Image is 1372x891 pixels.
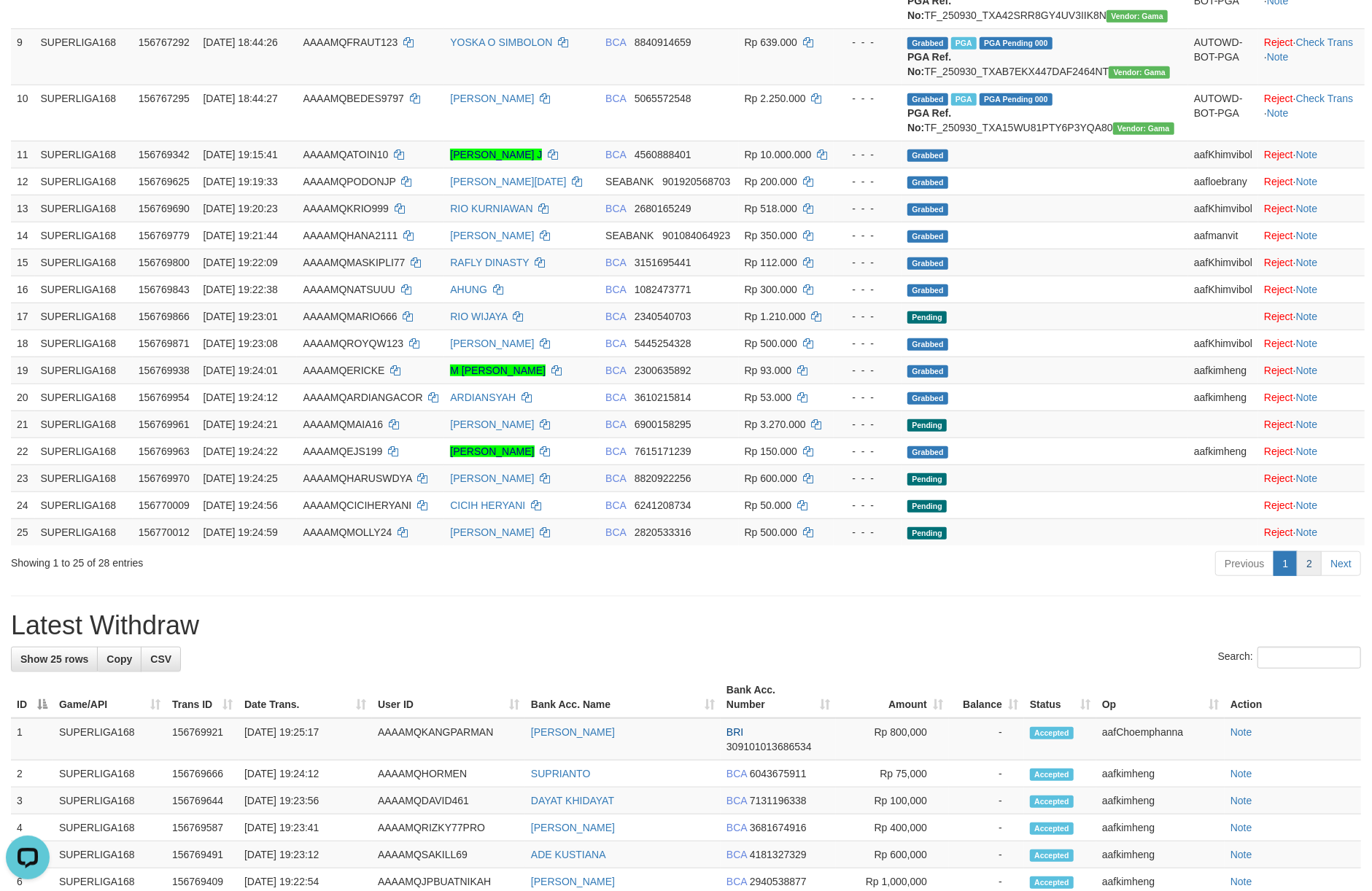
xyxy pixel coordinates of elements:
a: [PERSON_NAME] [531,822,615,833]
a: [PERSON_NAME][DATE] [450,176,566,187]
a: RIO WIJAYA [450,311,507,322]
span: AAAAMQNATSUUU [303,284,395,295]
span: AAAAMQBEDES9797 [303,93,404,104]
span: Grabbed [907,149,948,162]
a: Note [1296,149,1318,160]
td: 14 [11,222,35,249]
td: TF_250930_TXA15WU81PTY6P3YQA80 [902,85,1188,141]
a: Note [1267,51,1289,63]
td: AUTOWD-BOT-PGA [1188,85,1258,141]
a: [PERSON_NAME] [450,230,534,241]
span: Rp 3.270.000 [745,419,806,430]
span: BCA [605,392,626,403]
th: Game/API: activate to sort column ascending [53,677,166,718]
a: Next [1321,551,1361,576]
span: AAAAMQATOIN10 [303,149,388,160]
a: DAYAT KHIDAYAT [531,795,614,806]
a: Note [1296,284,1318,295]
span: [DATE] 19:22:09 [203,257,277,268]
span: BCA [605,203,626,214]
td: 19 [11,357,35,384]
span: Copy 3610215814 to clipboard [635,392,691,403]
th: Balance: activate to sort column ascending [949,677,1024,718]
span: AAAAMQEJS199 [303,445,382,457]
td: 24 [11,491,35,518]
span: AAAAMQARDIANGACOR [303,392,422,403]
span: [DATE] 19:23:08 [203,338,277,349]
span: BCA [605,257,626,268]
td: aafKhimvibol [1188,249,1258,276]
td: 12 [11,168,35,195]
span: AAAAMQMAIA16 [303,419,383,430]
span: Marked by aafsoycanthlai [951,93,977,106]
span: Copy [106,653,132,665]
div: - - - [840,35,896,50]
span: [DATE] 19:24:12 [203,392,277,403]
td: SUPERLIGA168 [35,141,133,168]
td: · · [1258,28,1365,85]
a: Note [1296,526,1318,538]
td: SUPERLIGA168 [35,518,133,545]
td: · [1258,168,1365,195]
a: Reject [1264,499,1293,511]
a: Note [1296,472,1318,484]
span: Rp 150.000 [745,445,797,457]
div: - - - [840,228,896,243]
a: Check Trans [1296,93,1354,104]
a: CICIH HERYANI [450,499,525,511]
td: 18 [11,330,35,357]
a: Reject [1264,230,1293,241]
span: 156769866 [139,311,190,322]
a: ADE KUSTIANA [531,849,606,860]
td: aafkimheng [1188,437,1258,464]
td: SUPERLIGA168 [35,222,133,249]
td: aafKhimvibol [1188,195,1258,222]
span: 156770009 [139,499,190,511]
a: 1 [1274,551,1298,576]
span: AAAAMQERICKE [303,365,384,376]
span: AAAAMQHARUSWDYA [303,472,411,484]
a: [PERSON_NAME] [531,876,615,887]
span: BCA [605,338,626,349]
span: [DATE] 18:44:27 [203,93,277,104]
span: Copy 6241208734 to clipboard [635,499,691,511]
span: SEABANK [605,176,654,187]
span: Rp 112.000 [745,257,797,268]
td: SUPERLIGA168 [35,384,133,411]
span: Copy 901084064923 to clipboard [662,230,730,241]
span: Grabbed [907,176,948,189]
td: 15 [11,249,35,276]
td: SUPERLIGA168 [35,168,133,195]
td: · [1258,249,1365,276]
td: aafloebrany [1188,168,1258,195]
td: · · [1258,85,1365,141]
span: Rp 300.000 [745,284,797,295]
span: Copy 7615171239 to clipboard [635,445,691,457]
span: 156769938 [139,365,190,376]
th: ID: activate to sort column descending [11,677,53,718]
span: AAAAMQKRIO999 [303,203,389,214]
a: Reject [1264,257,1293,268]
td: 23 [11,464,35,491]
a: Reject [1264,176,1293,187]
td: SUPERLIGA168 [35,28,133,85]
span: [DATE] 19:24:01 [203,365,277,376]
span: [DATE] 19:23:01 [203,311,277,322]
a: Reject [1264,284,1293,295]
span: Pending [907,473,947,486]
span: [DATE] 18:44:26 [203,36,277,48]
a: Copy [97,647,142,672]
td: · [1258,411,1365,437]
td: 21 [11,411,35,437]
span: Rp 1.210.000 [745,311,806,322]
th: Status: activate to sort column ascending [1024,677,1096,718]
b: PGA Ref. No: [907,107,951,133]
span: AAAAMQPODONJP [303,176,395,187]
td: SUPERLIGA168 [35,437,133,464]
td: aafKhimvibol [1188,276,1258,303]
a: 2 [1297,551,1322,576]
td: aafmanvit [1188,222,1258,249]
a: Reject [1264,472,1293,484]
td: SUPERLIGA168 [35,357,133,384]
span: Grabbed [907,392,948,405]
